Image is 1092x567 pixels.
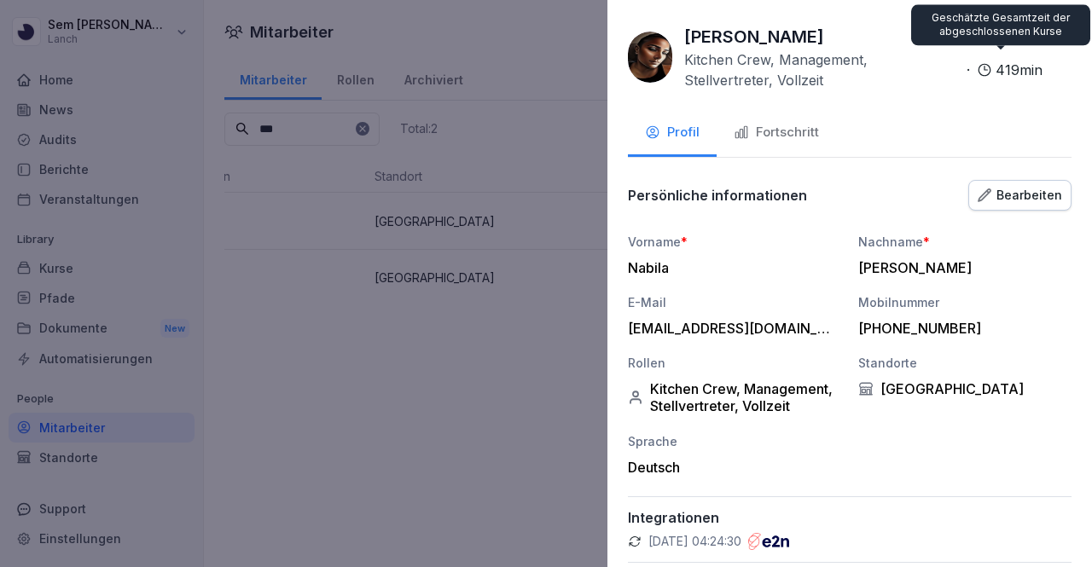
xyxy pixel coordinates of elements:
[748,533,789,550] img: e2n.png
[858,293,1072,311] div: Mobilnummer
[996,60,1043,80] p: 419 min
[628,293,841,311] div: E-Mail
[628,380,841,414] div: Kitchen Crew, Management, Stellvertreter, Vollzeit
[628,32,672,83] img: lbqg5rbd359cn7pzouma6c8b.png
[858,233,1072,251] div: Nachname
[858,354,1072,372] div: Standorte
[734,123,819,142] div: Fortschritt
[684,49,960,90] p: Kitchen Crew, Management, Stellvertreter, Vollzeit
[628,354,841,372] div: Rollen
[684,49,1043,90] div: ·
[858,380,1072,397] div: [GEOGRAPHIC_DATA]
[648,533,741,550] p: [DATE] 04:24:30
[628,432,841,450] div: Sprache
[717,111,836,157] button: Fortschritt
[628,111,717,157] button: Profil
[628,509,1072,526] p: Integrationen
[858,259,1063,276] div: [PERSON_NAME]
[968,180,1072,211] button: Bearbeiten
[628,320,833,337] div: [EMAIL_ADDRESS][DOMAIN_NAME]
[684,24,824,49] p: [PERSON_NAME]
[628,233,841,251] div: Vorname
[628,259,833,276] div: Nabila
[628,187,807,204] p: Persönliche informationen
[645,123,700,142] div: Profil
[978,186,1062,205] div: Bearbeiten
[858,320,1063,337] div: [PHONE_NUMBER]
[628,459,841,476] div: Deutsch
